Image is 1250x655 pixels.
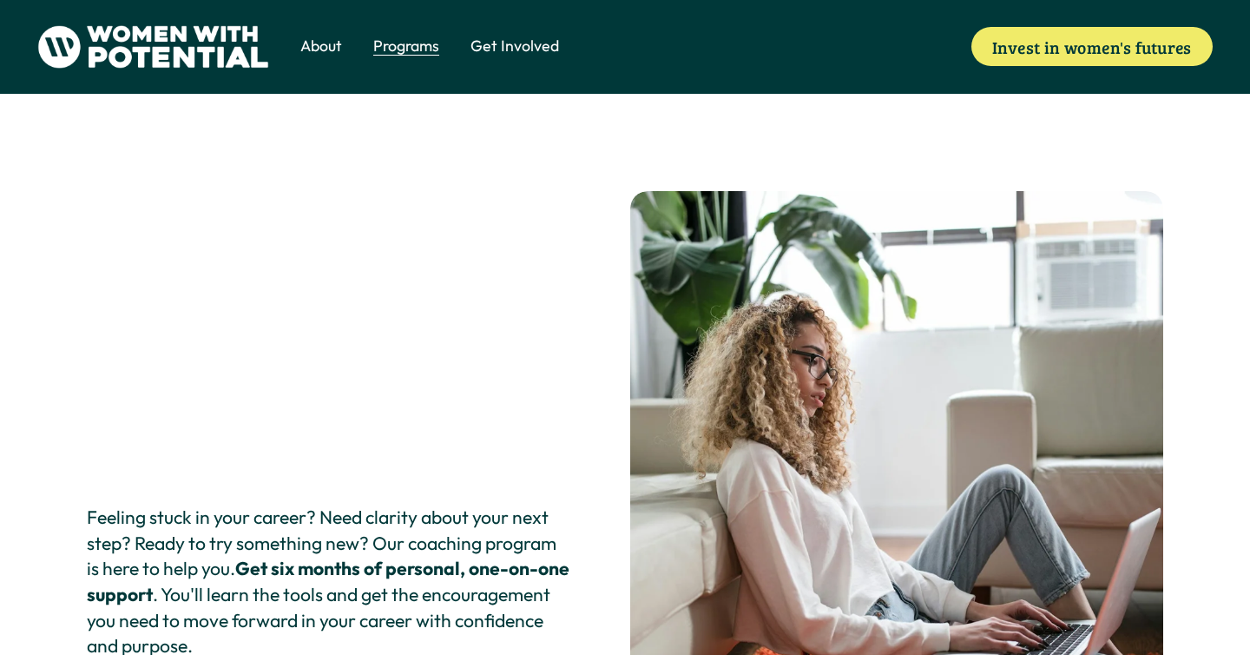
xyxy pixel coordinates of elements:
a: folder dropdown [373,35,439,59]
span: About [300,36,342,57]
img: Women With Potential [37,25,269,69]
strong: Get six months of personal, one-on-one support [87,557,573,606]
a: folder dropdown [300,35,342,59]
span: Programs [373,36,439,57]
span: Get Involved [470,36,559,57]
a: folder dropdown [470,35,559,59]
a: Invest in women's futures [971,27,1213,66]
